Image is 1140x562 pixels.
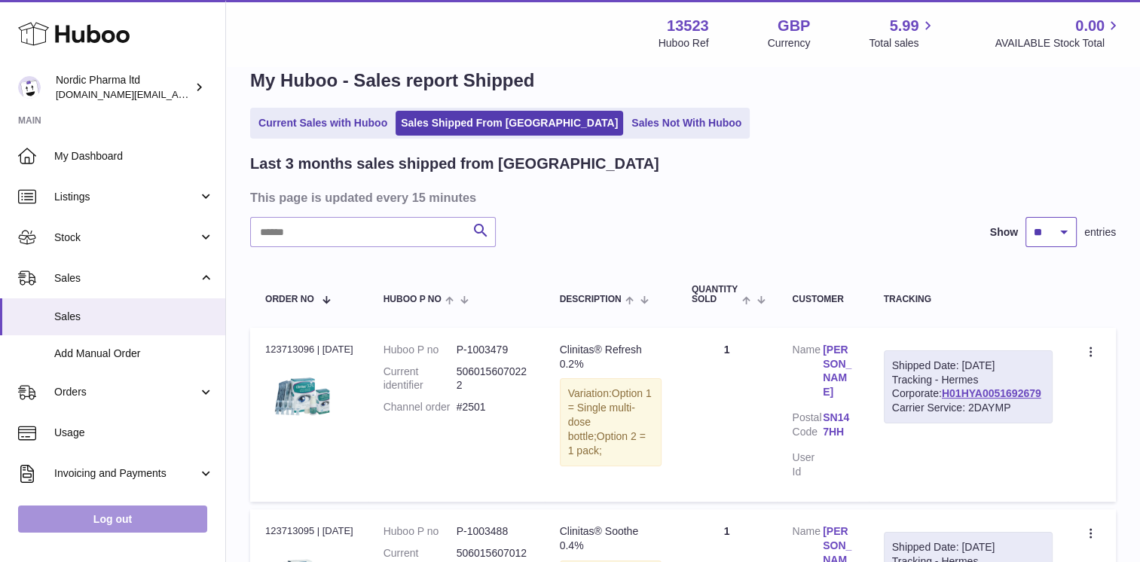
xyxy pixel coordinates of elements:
div: Shipped Date: [DATE] [892,540,1044,554]
dd: P-1003479 [457,343,530,357]
dt: Name [792,343,823,404]
span: Huboo P no [384,295,442,304]
dd: 5060156070222 [457,365,530,393]
span: Invoicing and Payments [54,466,198,481]
div: Clinitas® Refresh 0.2% [560,343,662,371]
strong: 13523 [667,16,709,36]
a: Log out [18,505,207,533]
span: Option 2 = 1 pack; [568,430,646,457]
span: Total sales [869,36,936,50]
div: Currency [768,36,811,50]
h1: My Huboo - Sales report Shipped [250,69,1116,93]
span: Sales [54,310,214,324]
div: Huboo Ref [659,36,709,50]
div: 123713096 | [DATE] [265,343,353,356]
div: Tracking - Hermes Corporate: [884,350,1053,424]
span: AVAILABLE Stock Total [995,36,1122,50]
div: Variation: [560,378,662,466]
td: 1 [677,328,778,502]
a: 5.99 Total sales [869,16,936,50]
span: Sales [54,271,198,286]
span: Listings [54,190,198,204]
div: Tracking [884,295,1053,304]
span: entries [1084,225,1116,240]
dt: Postal Code [792,411,823,443]
div: Carrier Service: 2DAYMP [892,401,1044,415]
dt: Channel order [384,400,457,414]
a: H01HYA0051692679 [942,387,1041,399]
span: 0.00 [1075,16,1105,36]
dd: #2501 [457,400,530,414]
span: Quantity Sold [692,285,738,304]
span: Description [560,295,622,304]
span: Option 1 = Single multi-dose bottle; [568,387,652,442]
dt: User Id [792,451,823,479]
span: [DOMAIN_NAME][EMAIL_ADDRESS][DOMAIN_NAME] [56,88,300,100]
div: Customer [792,295,853,304]
span: 5.99 [890,16,919,36]
a: Current Sales with Huboo [253,111,393,136]
span: Add Manual Order [54,347,214,361]
a: Sales Shipped From [GEOGRAPHIC_DATA] [396,111,623,136]
span: Usage [54,426,214,440]
div: Shipped Date: [DATE] [892,359,1044,373]
h3: This page is updated every 15 minutes [250,189,1112,206]
dt: Huboo P no [384,524,457,539]
dd: P-1003488 [457,524,530,539]
h2: Last 3 months sales shipped from [GEOGRAPHIC_DATA] [250,154,659,174]
span: Stock [54,231,198,245]
img: 3_8572f3d3-b857-4dd9-bb2d-50b370ffe630.png [265,361,341,436]
label: Show [990,225,1018,240]
span: Orders [54,385,198,399]
a: [PERSON_NAME] [823,343,854,400]
span: My Dashboard [54,149,214,163]
span: Order No [265,295,314,304]
a: Sales Not With Huboo [626,111,747,136]
a: SN14 7HH [823,411,854,439]
div: Clinitas® Soothe 0.4% [560,524,662,553]
div: Nordic Pharma ltd [56,73,191,102]
div: 123713095 | [DATE] [265,524,353,538]
strong: GBP [778,16,810,36]
img: accounts.uk@nordicpharma.com [18,76,41,99]
dt: Huboo P no [384,343,457,357]
a: 0.00 AVAILABLE Stock Total [995,16,1122,50]
dt: Current identifier [384,365,457,393]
